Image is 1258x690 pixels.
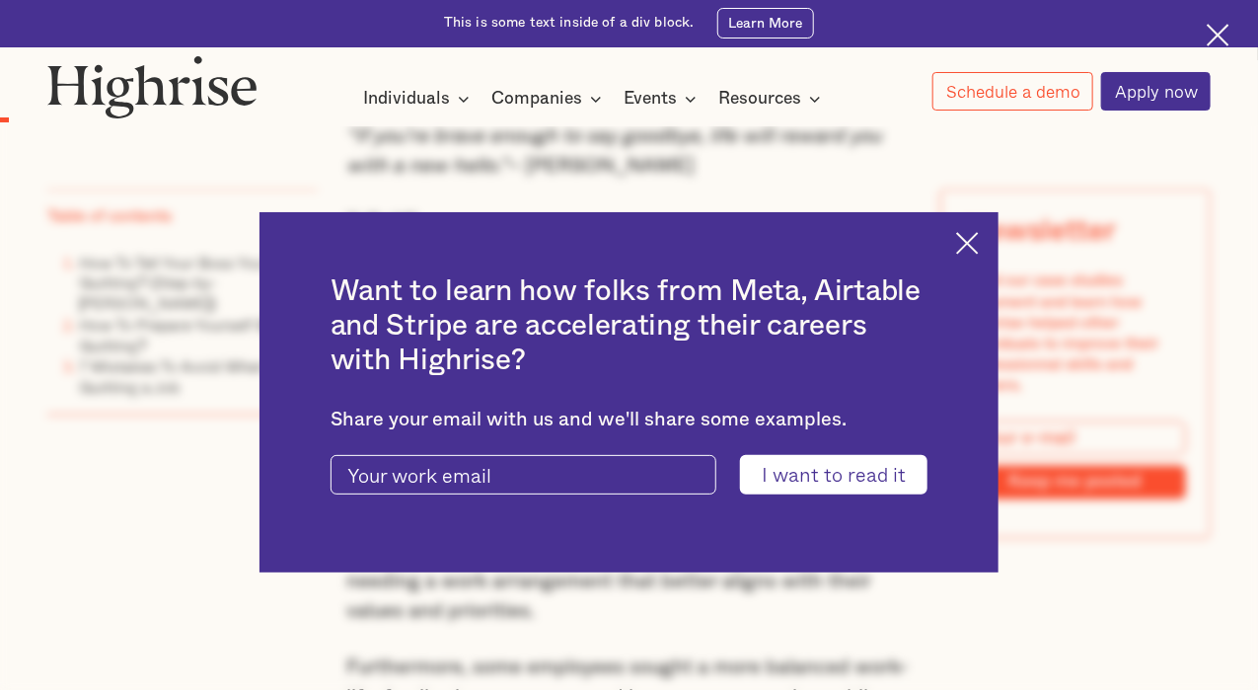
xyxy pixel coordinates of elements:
[740,455,927,495] input: I want to read it
[718,87,801,111] div: Resources
[1101,72,1211,111] a: Apply now
[331,274,927,377] h2: Want to learn how folks from Meta, Airtable and Stripe are accelerating their careers with Highrise?
[331,455,927,495] form: current-ascender-blog-article-modal-form
[624,87,703,111] div: Events
[491,87,582,111] div: Companies
[718,87,827,111] div: Resources
[717,8,814,38] a: Learn More
[956,232,979,255] img: Cross icon
[363,87,476,111] div: Individuals
[624,87,677,111] div: Events
[47,55,258,118] img: Highrise logo
[331,409,927,431] div: Share your email with us and we'll share some examples.
[444,14,695,33] div: This is some text inside of a div block.
[932,72,1093,111] a: Schedule a demo
[491,87,608,111] div: Companies
[363,87,450,111] div: Individuals
[1207,24,1229,46] img: Cross icon
[331,455,716,495] input: Your work email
